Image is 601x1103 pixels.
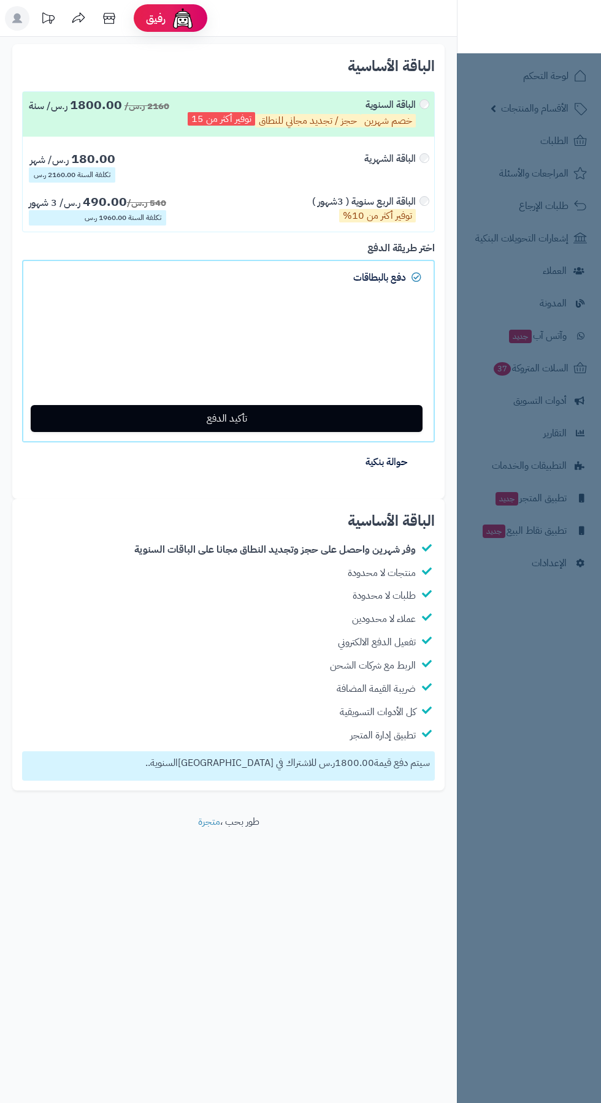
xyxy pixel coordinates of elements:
div: الربط مع شركات الشحن [330,659,416,673]
img: ai-face.png [170,6,195,31]
div: طلبات لا محدودة [353,589,416,603]
span: ر.س/ سنة [29,99,67,113]
div: تطبيق إدارة المتجر [350,729,416,743]
div: عملاء لا محدودين [352,612,416,626]
h2: الباقة الأساسية [22,54,435,79]
span: دفع بالبطاقات [353,270,406,285]
p: خصم شهرين [361,114,416,127]
p: توفير أكثر من 10% [339,209,416,222]
p: سيتم دفع قيمة ر.س للاشتراك في [GEOGRAPHIC_DATA] .. [27,756,430,770]
img: logo-2.png [518,34,589,60]
span: 180.00 [71,149,115,169]
span: رفيق [146,11,166,26]
span: 1800.00 [335,756,374,770]
div: تكلفة السنة 2160.00 ر.س [29,167,115,183]
span: 1800.00 [70,95,122,115]
span: السنوية [150,756,178,770]
span: ر.س/ شهر [30,153,69,167]
a: متجرة [198,814,220,829]
div: منتجات لا محدودة [348,566,416,580]
a: حوالة بنكية [22,445,435,479]
div: الباقة الشهرية [364,152,416,166]
iframe: Secure payment input [33,303,424,395]
div: الباقة السنوية [188,98,416,131]
a: تحديثات المنصة [33,6,63,31]
span: 540 ر.س/ [127,196,166,210]
span: 2160 ر.س/ [124,99,169,113]
p: توفير أكثر من 15 [188,112,255,126]
span: ر.س/ 3 شهور [29,195,80,210]
div: كل الأدوات التسويقية [340,705,416,719]
div: وفر شهرين واحصل على حجز وتجديد النطاق مجانا على الباقات السنوية [134,543,416,557]
div: تفعيل الدفع الالكتروني [338,635,416,650]
span: 490.00 [83,192,127,211]
p: حجز / تجديد مجاني للنطاق [255,114,361,127]
div: ضريبة القيمة المضافة [337,682,416,696]
label: اختر طريقة الدفع [367,241,435,256]
div: تكلفة السنة 1960.00 ر.س [29,210,166,226]
span: حوالة بنكية [366,455,407,469]
h2: الباقة الأساسية [22,509,435,534]
div: الباقة الربع سنوية ( 3شهور ) [312,195,416,222]
a: دفع بالبطاقات [22,260,435,294]
button: تأكيد الدفع [31,405,423,432]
